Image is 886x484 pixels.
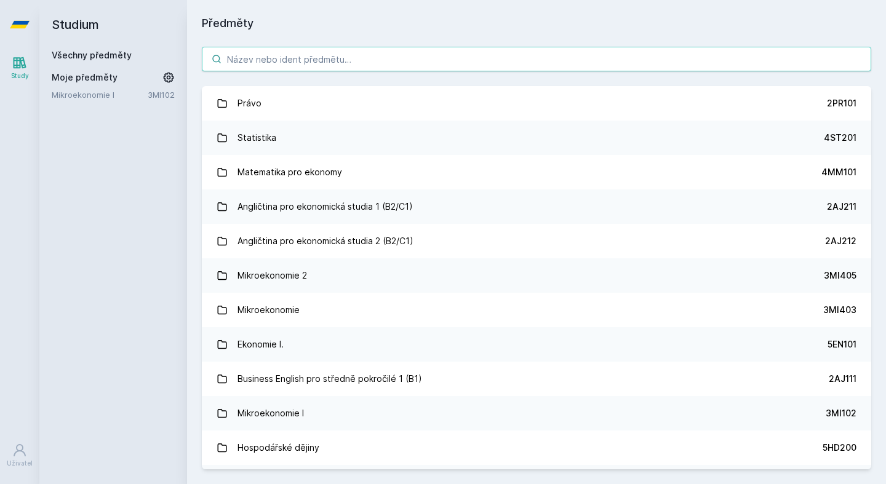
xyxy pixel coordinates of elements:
span: Moje předměty [52,71,118,84]
a: Matematika pro ekonomy 4MM101 [202,155,871,189]
a: 3MI102 [148,90,175,100]
div: Matematika pro ekonomy [237,160,342,184]
div: Právo [237,91,261,116]
div: Mikroekonomie [237,298,300,322]
div: 5HD200 [823,442,856,454]
a: Mikroekonomie I [52,89,148,101]
a: Study [2,49,37,87]
a: Uživatel [2,437,37,474]
div: Business English pro středně pokročilé 1 (B1) [237,367,422,391]
div: Angličtina pro ekonomická studia 1 (B2/C1) [237,194,413,219]
div: Mikroekonomie 2 [237,263,307,288]
div: 2AJ211 [827,200,856,213]
a: Právo 2PR101 [202,86,871,121]
div: Hospodářské dějiny [237,435,319,460]
div: 4MM101 [821,166,856,178]
div: Mikroekonomie I [237,401,304,426]
div: Statistika [237,125,276,150]
div: 3MI405 [824,269,856,282]
a: Všechny předměty [52,50,132,60]
a: Business English pro středně pokročilé 1 (B1) 2AJ111 [202,362,871,396]
h1: Předměty [202,15,871,32]
div: Ekonomie I. [237,332,284,357]
a: Mikroekonomie 3MI403 [202,293,871,327]
div: Angličtina pro ekonomická studia 2 (B2/C1) [237,229,413,253]
div: 5EN101 [828,338,856,351]
div: 3MI102 [826,407,856,419]
div: Uživatel [7,459,33,468]
a: Angličtina pro ekonomická studia 2 (B2/C1) 2AJ212 [202,224,871,258]
a: Hospodářské dějiny 5HD200 [202,430,871,465]
div: 3MI403 [823,304,856,316]
div: 2PR101 [827,97,856,109]
a: Ekonomie I. 5EN101 [202,327,871,362]
div: Study [11,71,29,81]
div: 4ST201 [824,132,856,144]
div: 2AJ212 [825,235,856,247]
a: Statistika 4ST201 [202,121,871,155]
div: 2AJ111 [829,373,856,385]
input: Název nebo ident předmětu… [202,47,871,71]
a: Mikroekonomie 2 3MI405 [202,258,871,293]
a: Angličtina pro ekonomická studia 1 (B2/C1) 2AJ211 [202,189,871,224]
a: Mikroekonomie I 3MI102 [202,396,871,430]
